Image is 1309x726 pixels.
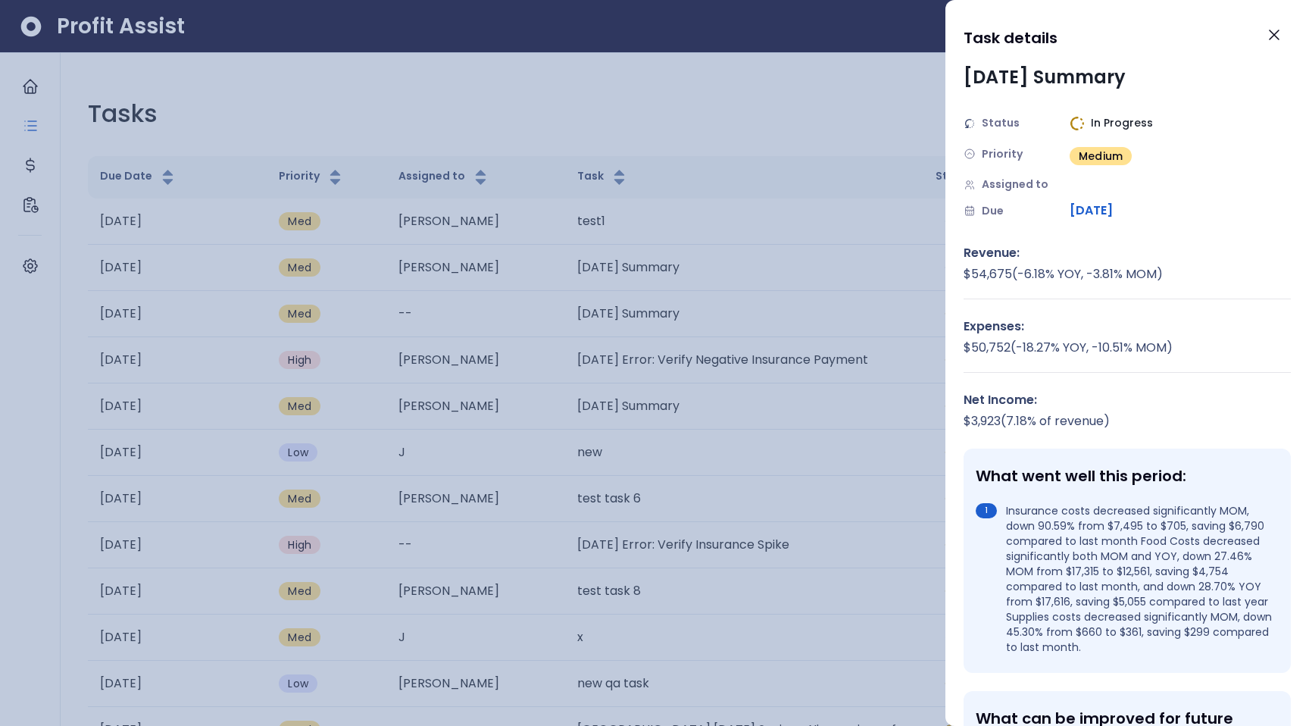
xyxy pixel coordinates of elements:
[964,24,1058,52] h1: Task details
[964,265,1291,283] div: $ 54,675 ( -6.18 % YOY, -3.81 % MOM)
[1070,202,1113,220] span: [DATE]
[964,339,1291,357] div: $ 50,752 ( -18.27 % YOY, -10.51 % MOM)
[982,203,1004,219] span: Due
[964,391,1291,409] div: Net Income:
[964,64,1126,91] div: [DATE] Summary
[1091,115,1153,131] span: In Progress
[1070,116,1085,131] img: In Progress
[1257,18,1291,52] button: Close
[982,146,1023,162] span: Priority
[976,503,1273,655] li: Insurance costs decreased significantly MOM, down 90.59% from $7,495 to $705, saving $6,790 compa...
[982,115,1020,131] span: Status
[1079,149,1123,164] span: Medium
[976,467,1273,485] div: What went well this period:
[964,318,1291,336] div: Expenses:
[964,412,1291,430] div: $ 3,923 ( 7.18 % of revenue)
[982,177,1048,192] span: Assigned to
[964,117,976,130] img: Status
[964,244,1291,262] div: Revenue:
